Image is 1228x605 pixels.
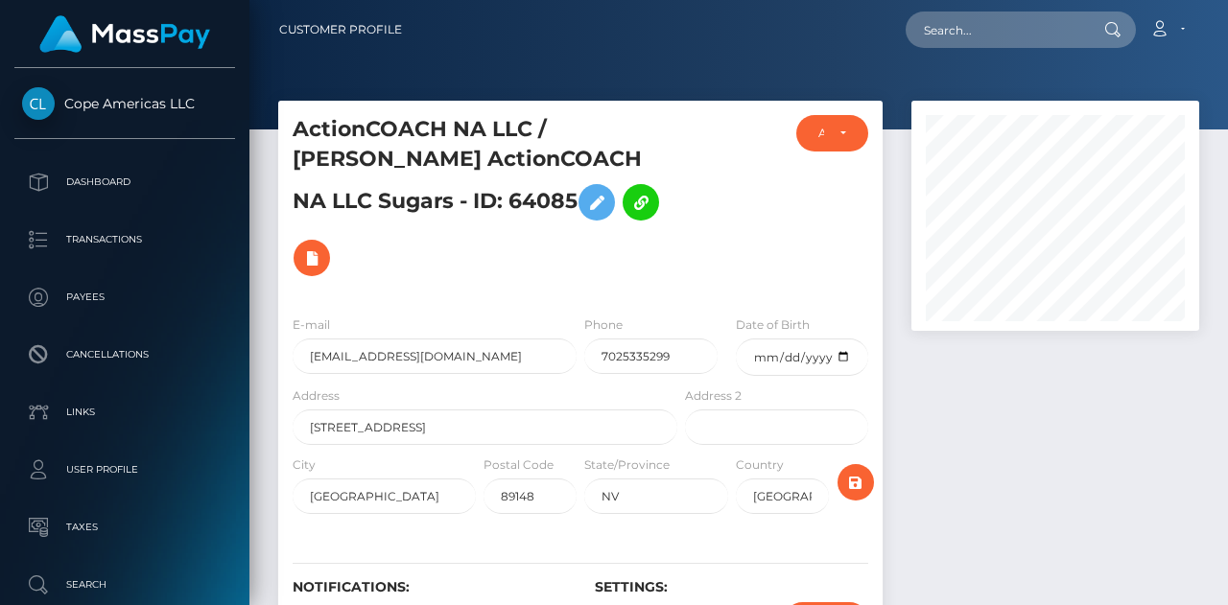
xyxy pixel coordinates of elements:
span: Cope Americas LLC [14,95,235,112]
a: Customer Profile [279,10,402,50]
a: Transactions [14,216,235,264]
p: Search [22,570,227,599]
h6: Settings: [595,579,868,595]
p: Links [22,398,227,427]
img: Cope Americas LLC [22,87,55,120]
div: ACTIVE [818,126,824,141]
h5: ActionCOACH NA LLC / [PERSON_NAME] ActionCOACH NA LLC Sugars - ID: 64085 [293,115,667,286]
button: ACTIVE [796,115,868,151]
p: Payees [22,283,227,312]
label: City [293,456,316,474]
img: MassPay Logo [39,15,210,53]
a: Payees [14,273,235,321]
input: Search... [906,12,1086,48]
label: Address [293,387,340,405]
a: User Profile [14,446,235,494]
a: Links [14,388,235,436]
p: Taxes [22,513,227,542]
h6: Notifications: [293,579,566,595]
label: E-mail [293,316,330,334]
label: Address 2 [685,387,742,405]
label: State/Province [584,456,670,474]
label: Date of Birth [736,316,810,334]
a: Taxes [14,503,235,551]
p: Transactions [22,225,227,254]
p: Dashboard [22,168,227,197]
p: User Profile [22,455,227,484]
label: Postal Code [484,456,554,474]
p: Cancellations [22,340,227,369]
a: Dashboard [14,158,235,206]
label: Phone [584,316,623,334]
label: Country [736,456,784,474]
a: Cancellations [14,331,235,379]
